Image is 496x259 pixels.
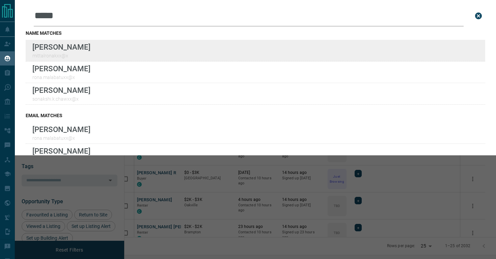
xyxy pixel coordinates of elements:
[26,30,485,36] h3: name matches
[32,86,90,95] p: [PERSON_NAME]
[32,43,90,51] p: [PERSON_NAME]
[26,113,485,118] h3: email matches
[32,96,90,102] p: sonakshi.k.chawxx@x
[32,75,90,80] p: rona.malabatuxx@x
[472,9,485,23] button: close search bar
[32,64,90,73] p: [PERSON_NAME]
[32,135,90,141] p: rona.malabatuxx@x
[32,125,90,134] p: [PERSON_NAME]
[32,147,90,155] p: [PERSON_NAME]
[32,53,90,58] p: mittalronakxx@x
